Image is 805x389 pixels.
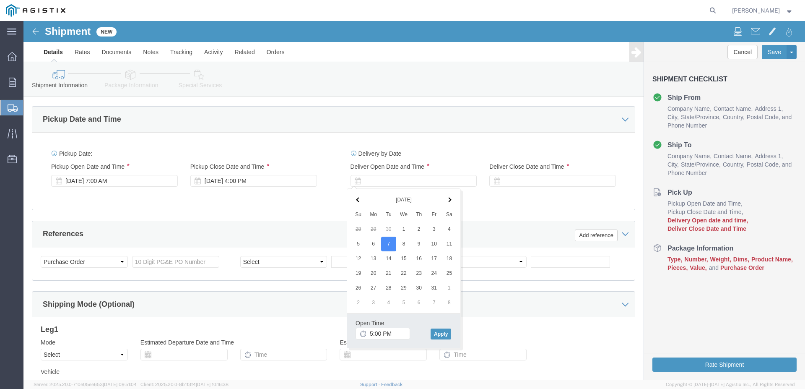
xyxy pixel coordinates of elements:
[666,381,795,388] span: Copyright © [DATE]-[DATE] Agistix Inc., All Rights Reserved
[103,382,137,387] span: [DATE] 09:51:04
[23,21,805,380] iframe: FS Legacy Container
[732,5,794,16] button: [PERSON_NAME]
[732,6,780,15] span: Carl Somai
[196,382,229,387] span: [DATE] 10:16:38
[34,382,137,387] span: Server: 2025.20.0-710e05ee653
[381,382,402,387] a: Feedback
[360,382,381,387] a: Support
[140,382,229,387] span: Client: 2025.20.0-8b113f4
[6,4,65,17] img: logo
